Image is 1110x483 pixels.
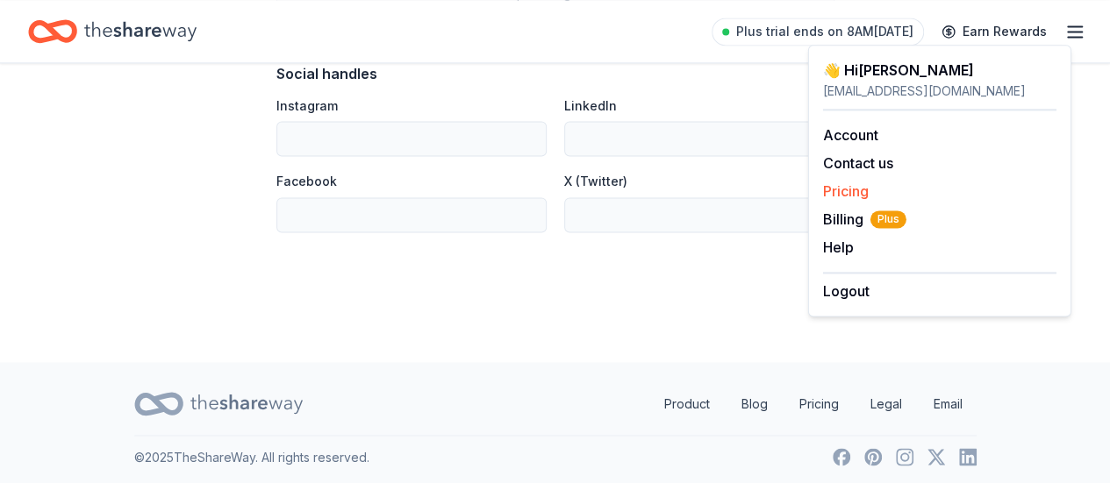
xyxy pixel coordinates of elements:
[823,209,906,230] span: Billing
[276,173,337,190] label: Facebook
[564,173,627,190] label: X (Twitter)
[823,60,1056,81] div: 👋 Hi [PERSON_NAME]
[823,237,854,258] button: Help
[276,97,338,115] label: Instagram
[870,210,906,228] span: Plus
[727,386,782,421] a: Blog
[931,16,1057,47] a: Earn Rewards
[785,386,853,421] a: Pricing
[276,63,377,84] div: Social handles
[856,386,916,421] a: Legal
[650,386,724,421] a: Product
[712,18,924,46] a: Plus trial ends on 8AM[DATE]
[134,446,369,467] p: © 2025 TheShareWay. All rights reserved.
[823,182,869,200] a: Pricing
[823,81,1056,102] div: [EMAIL_ADDRESS][DOMAIN_NAME]
[823,281,870,302] button: Logout
[564,97,617,115] label: LinkedIn
[650,386,977,421] nav: quick links
[736,21,913,42] span: Plus trial ends on 8AM[DATE]
[823,153,893,174] button: Contact us
[823,209,906,230] button: BillingPlus
[920,386,977,421] a: Email
[823,126,878,144] a: Account
[28,11,197,52] a: Home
